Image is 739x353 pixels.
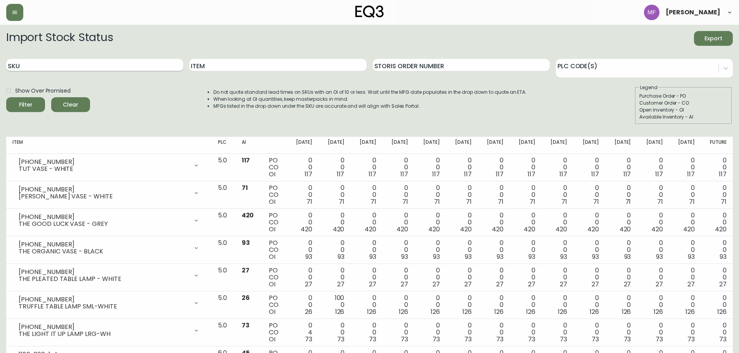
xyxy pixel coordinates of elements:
span: 420 [620,225,631,234]
th: [DATE] [382,137,414,154]
div: 0 0 [293,157,312,178]
div: 0 0 [389,322,408,343]
span: 73 [592,335,599,344]
span: 126 [622,307,631,316]
div: 0 0 [357,267,376,288]
div: 0 0 [707,267,727,288]
span: OI [269,280,275,289]
td: 5.0 [212,291,235,319]
td: 5.0 [212,319,235,346]
div: 0 0 [389,184,408,205]
span: 73 [496,335,504,344]
span: 71 [498,197,504,206]
div: 0 0 [516,157,535,178]
div: 0 0 [643,322,663,343]
div: 0 0 [516,239,535,260]
span: 126 [335,307,344,316]
div: 0 0 [611,239,631,260]
div: 0 0 [707,184,727,205]
div: 0 0 [421,267,440,288]
div: 0 0 [580,239,599,260]
div: 0 0 [516,294,535,315]
span: 27 [401,280,408,289]
div: 0 0 [643,212,663,233]
span: 93 [592,252,599,261]
th: AI [235,137,263,154]
span: 117 [591,170,599,179]
span: 117 [369,170,376,179]
span: 73 [687,335,695,344]
th: [DATE] [446,137,478,154]
div: 0 0 [484,294,504,315]
span: 27 [305,280,312,289]
span: 26 [305,307,312,316]
span: 73 [719,335,727,344]
div: 0 0 [421,294,440,315]
span: OI [269,170,275,179]
span: 73 [464,335,472,344]
span: 93 [465,252,472,261]
div: PO CO [269,294,281,315]
div: 0 0 [643,267,663,288]
span: 73 [242,321,249,330]
span: OI [269,335,275,344]
div: 0 0 [357,294,376,315]
span: 420 [301,225,312,234]
th: [DATE] [637,137,669,154]
span: 71 [721,197,727,206]
td: 5.0 [212,181,235,209]
span: 93 [560,252,567,261]
span: 27 [464,280,472,289]
div: 0 0 [357,157,376,178]
div: TRUFFLE TABLE LAMP SML-WHITE [19,303,189,310]
img: 5fd4d8da6c6af95d0810e1fe9eb9239f [644,5,659,20]
span: 126 [462,307,472,316]
div: [PHONE_NUMBER] [19,296,189,303]
div: 0 0 [611,322,631,343]
span: 27 [592,280,599,289]
span: OI [269,225,275,234]
span: 93 [369,252,376,261]
div: 0 0 [548,239,567,260]
span: 420 [492,225,504,234]
span: 117 [432,170,440,179]
div: 0 0 [707,239,727,260]
div: 0 0 [516,267,535,288]
span: 27 [624,280,631,289]
span: 126 [494,307,504,316]
span: [PERSON_NAME] [666,9,720,15]
div: 0 0 [452,212,472,233]
div: 0 0 [357,212,376,233]
div: 0 0 [293,267,312,288]
td: 5.0 [212,264,235,291]
div: 0 0 [643,239,663,260]
div: [PHONE_NUMBER] [19,158,189,165]
div: 0 0 [357,184,376,205]
div: 0 0 [707,322,727,343]
div: 0 0 [389,294,408,315]
div: 0 0 [548,267,567,288]
span: 73 [560,335,567,344]
span: OI [269,197,275,206]
div: [PHONE_NUMBER] [19,186,189,193]
div: 0 0 [325,212,344,233]
img: logo [355,5,384,18]
span: Clear [57,100,84,110]
span: 71 [339,197,344,206]
span: 117 [559,170,567,179]
div: 0 0 [293,239,312,260]
span: 27 [433,280,440,289]
span: 73 [528,335,535,344]
td: 5.0 [212,209,235,236]
span: 73 [305,335,312,344]
div: 0 0 [452,239,472,260]
div: [PHONE_NUMBER]TUT VASE - WHITE [12,157,206,174]
div: 0 0 [452,322,472,343]
span: 117 [528,170,535,179]
span: 126 [590,307,599,316]
th: [DATE] [350,137,382,154]
div: 0 0 [389,239,408,260]
div: 0 0 [452,184,472,205]
div: 0 0 [611,267,631,288]
div: 0 0 [325,322,344,343]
